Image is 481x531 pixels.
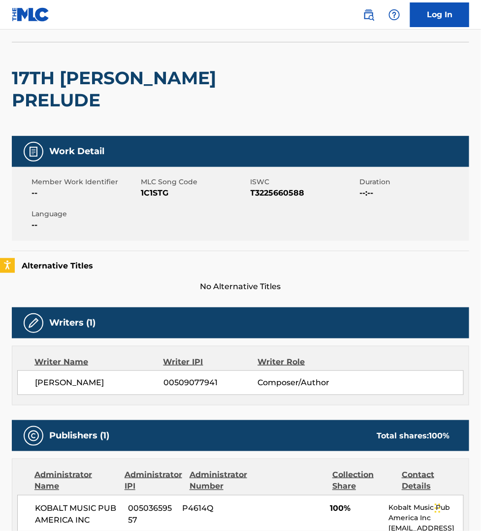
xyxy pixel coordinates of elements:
[49,146,104,157] h5: Work Detail
[402,469,464,493] div: Contact Details
[32,219,138,231] span: --
[32,187,138,199] span: --
[330,503,381,515] span: 100%
[32,177,138,187] span: Member Work Identifier
[432,484,481,531] iframe: Chat Widget
[410,2,469,27] a: Log In
[35,377,163,389] span: [PERSON_NAME]
[34,469,117,493] div: Administrator Name
[183,503,247,515] span: P4614Q
[141,187,248,199] span: 1C1STG
[377,430,449,442] div: Total shares:
[35,503,121,527] span: KOBALT MUSIC PUB AMERICA INC
[22,261,459,271] h5: Alternative Titles
[385,5,404,25] div: Help
[12,7,50,22] img: MLC Logo
[163,377,257,389] span: 00509077941
[388,9,400,21] img: help
[34,356,163,368] div: Writer Name
[12,281,469,293] span: No Alternative Titles
[28,430,39,442] img: Publishers
[49,317,96,329] h5: Writers (1)
[360,177,467,187] span: Duration
[28,146,39,158] img: Work Detail
[190,469,252,493] div: Administrator Number
[251,187,357,199] span: T3225660588
[49,430,109,441] h5: Publishers (1)
[28,317,39,329] img: Writers
[141,177,248,187] span: MLC Song Code
[363,9,375,21] img: search
[429,431,449,440] span: 100 %
[257,356,343,368] div: Writer Role
[359,5,379,25] a: Public Search
[435,494,441,523] div: Drag
[332,469,394,493] div: Collection Share
[12,67,286,111] h2: 17TH [PERSON_NAME] PRELUDE
[128,503,175,527] span: 00503659557
[360,187,467,199] span: --:--
[125,469,182,493] div: Administrator IPI
[257,377,343,389] span: Composer/Author
[251,177,357,187] span: ISWC
[389,503,463,524] p: Kobalt Music Pub America Inc
[32,209,138,219] span: Language
[163,356,258,368] div: Writer IPI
